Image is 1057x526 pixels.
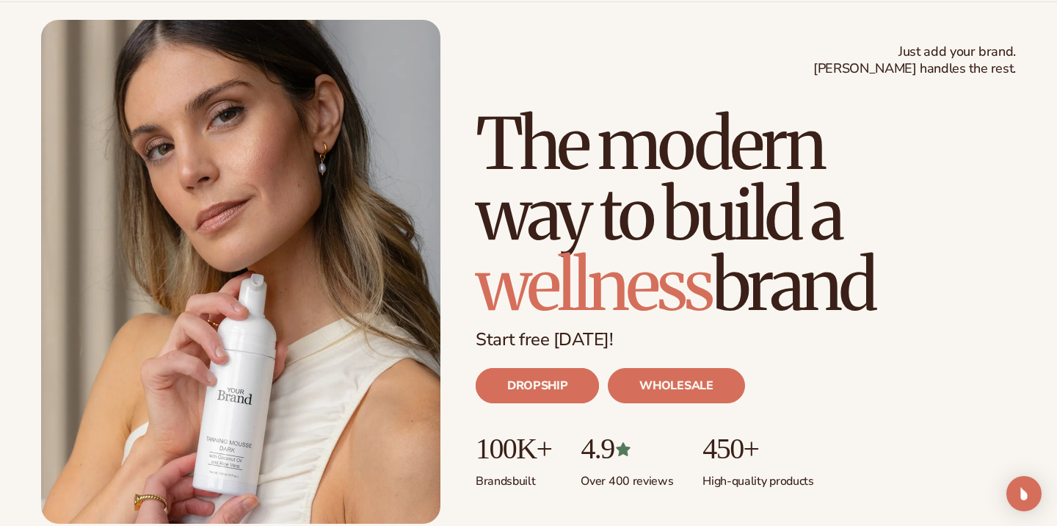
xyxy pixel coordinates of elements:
[476,241,712,329] span: wellness
[476,465,551,489] p: Brands built
[41,20,440,524] img: Blanka hero private label beauty Female holding tanning mousse
[702,433,813,465] p: 450+
[702,465,813,489] p: High-quality products
[581,465,673,489] p: Over 400 reviews
[581,433,673,465] p: 4.9
[476,109,1016,320] h1: The modern way to build a brand
[608,368,744,403] a: WHOLESALE
[476,433,551,465] p: 100K+
[476,329,1016,350] p: Start free [DATE]!
[813,43,1016,78] span: Just add your brand. [PERSON_NAME] handles the rest.
[476,368,599,403] a: DROPSHIP
[1006,476,1042,511] div: Open Intercom Messenger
